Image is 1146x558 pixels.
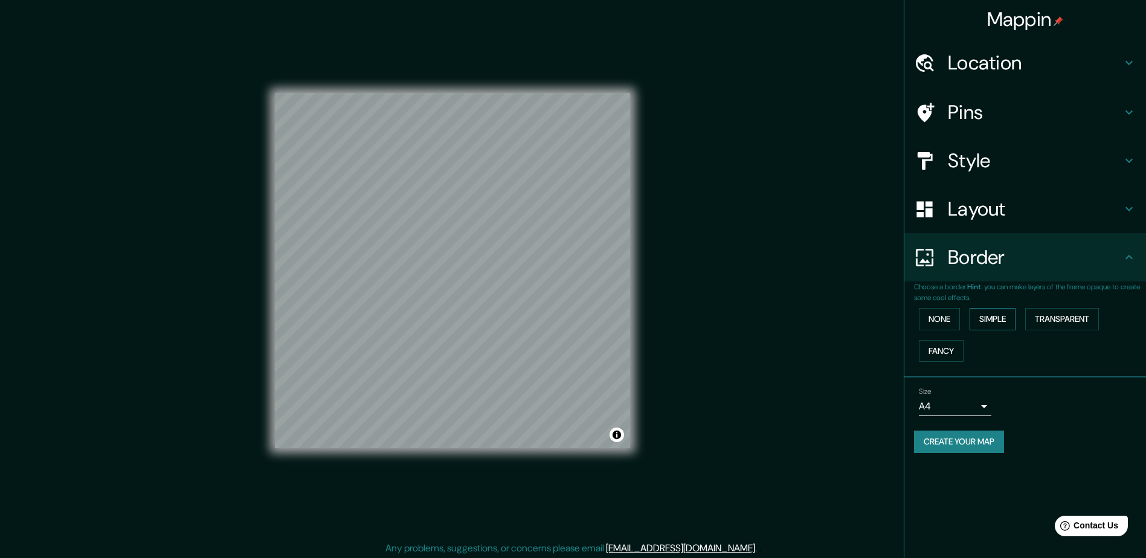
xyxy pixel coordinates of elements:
div: Location [904,39,1146,87]
b: Hint [967,282,981,292]
div: Style [904,136,1146,185]
button: Toggle attribution [610,428,624,442]
div: Pins [904,88,1146,136]
a: [EMAIL_ADDRESS][DOMAIN_NAME] [606,542,755,554]
button: None [919,308,960,330]
button: Fancy [919,340,964,362]
p: Any problems, suggestions, or concerns please email . [385,541,757,556]
h4: Border [948,245,1122,269]
div: . [759,541,761,556]
h4: Mappin [987,7,1064,31]
h4: Location [948,51,1122,75]
h4: Layout [948,197,1122,221]
div: . [757,541,759,556]
p: Choose a border. : you can make layers of the frame opaque to create some cool effects. [914,281,1146,303]
div: Layout [904,185,1146,233]
label: Size [919,386,932,397]
h4: Style [948,149,1122,173]
img: pin-icon.png [1054,16,1063,26]
div: Border [904,233,1146,281]
button: Simple [970,308,1016,330]
button: Create your map [914,431,1004,453]
h4: Pins [948,100,1122,124]
canvas: Map [275,93,630,448]
div: A4 [919,397,991,416]
iframe: Help widget launcher [1038,511,1133,545]
button: Transparent [1025,308,1099,330]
